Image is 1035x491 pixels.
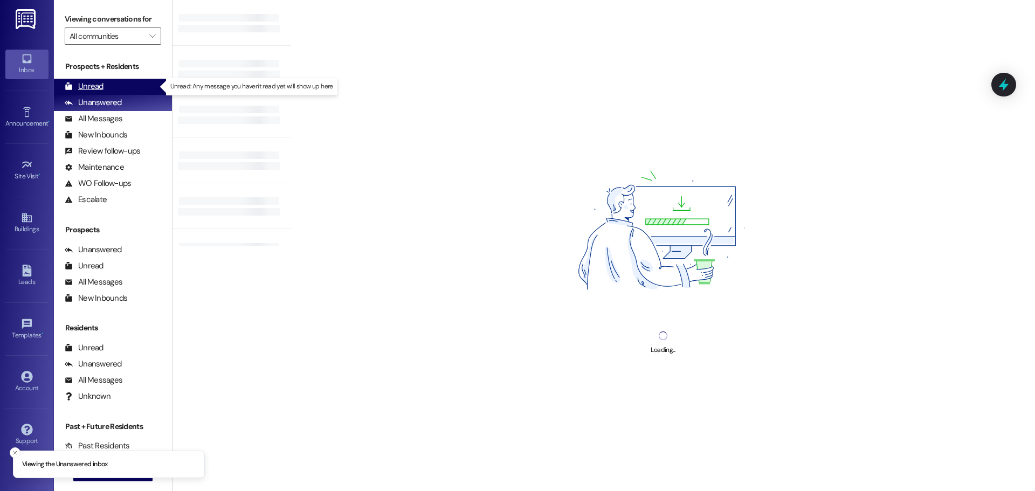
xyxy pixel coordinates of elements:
div: Prospects + Residents [54,61,172,72]
div: Loading... [651,344,675,356]
div: WO Follow-ups [65,178,131,189]
div: Unread [65,260,103,272]
div: New Inbounds [65,293,127,304]
span: • [48,118,50,126]
div: New Inbounds [65,129,127,141]
div: Maintenance [65,162,124,173]
div: Unanswered [65,358,122,370]
div: Unread [65,342,103,354]
div: Unanswered [65,244,122,255]
div: All Messages [65,276,122,288]
a: Site Visit • [5,156,49,185]
div: Escalate [65,194,107,205]
div: Unanswered [65,97,122,108]
a: Inbox [5,50,49,79]
div: Past Residents [65,440,130,452]
a: Leads [5,261,49,291]
a: Templates • [5,315,49,344]
img: ResiDesk Logo [16,9,38,29]
a: Buildings [5,209,49,238]
div: All Messages [65,113,122,125]
div: Review follow-ups [65,146,140,157]
p: Viewing the Unanswered inbox [22,460,108,469]
div: All Messages [65,375,122,386]
a: Account [5,368,49,397]
span: • [42,330,43,337]
a: Support [5,420,49,449]
div: Past + Future Residents [54,421,172,432]
input: All communities [70,27,144,45]
div: Residents [54,322,172,334]
div: Unknown [65,391,111,402]
i:  [149,32,155,40]
div: Unread [65,81,103,92]
p: Unread: Any message you haven't read yet will show up here [170,82,333,91]
div: Prospects [54,224,172,236]
span: • [39,171,40,178]
label: Viewing conversations for [65,11,161,27]
button: Close toast [10,447,20,458]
